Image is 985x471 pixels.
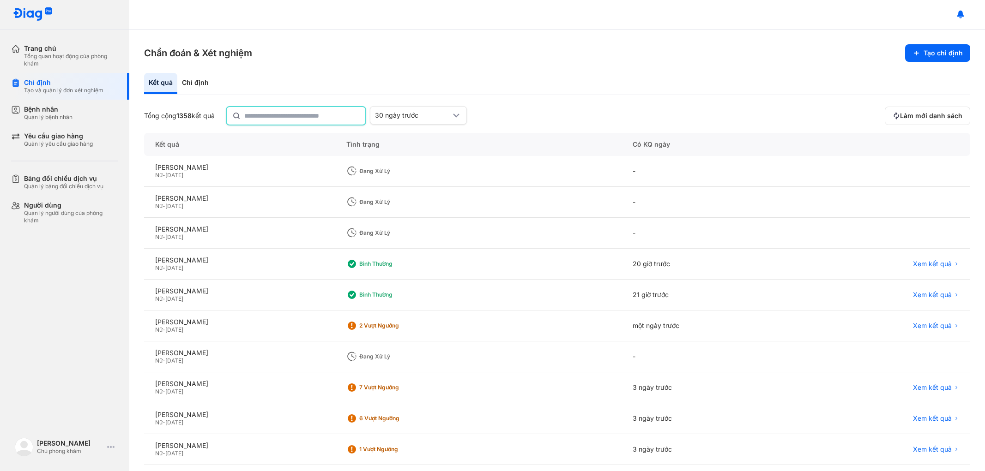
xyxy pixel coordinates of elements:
[155,388,163,395] span: Nữ
[622,434,797,465] div: 3 ngày trước
[335,133,622,156] div: Tình trạng
[913,445,952,453] span: Xem kết quả
[163,419,165,426] span: -
[165,357,183,364] span: [DATE]
[155,326,163,333] span: Nữ
[622,280,797,310] div: 21 giờ trước
[165,172,183,179] span: [DATE]
[165,233,183,240] span: [DATE]
[155,287,324,295] div: [PERSON_NAME]
[37,447,103,455] div: Chủ phòng khám
[155,163,324,172] div: [PERSON_NAME]
[622,187,797,218] div: -
[913,260,952,268] span: Xem kết quả
[155,264,163,271] span: Nữ
[165,264,183,271] span: [DATE]
[24,44,118,53] div: Trang chủ
[155,380,324,388] div: [PERSON_NAME]
[155,256,324,264] div: [PERSON_NAME]
[885,107,970,125] button: Làm mới danh sách
[905,44,970,62] button: Tạo chỉ định
[359,291,433,298] div: Bình thường
[24,53,118,67] div: Tổng quan hoạt động của phòng khám
[622,218,797,249] div: -
[359,353,433,360] div: Đang xử lý
[900,112,962,120] span: Làm mới danh sách
[13,7,53,22] img: logo
[155,318,324,326] div: [PERSON_NAME]
[24,87,103,94] div: Tạo và quản lý đơn xét nghiệm
[177,73,213,94] div: Chỉ định
[359,198,433,206] div: Đang xử lý
[155,194,324,203] div: [PERSON_NAME]
[144,112,215,120] div: Tổng cộng kết quả
[144,133,335,156] div: Kết quả
[155,441,324,450] div: [PERSON_NAME]
[359,384,433,391] div: 7 Vượt ngưỡng
[155,419,163,426] span: Nữ
[155,203,163,209] span: Nữ
[24,132,93,140] div: Yêu cầu giao hàng
[163,326,165,333] span: -
[163,357,165,364] span: -
[165,203,183,209] span: [DATE]
[359,229,433,237] div: Đang xử lý
[913,322,952,330] span: Xem kết quả
[163,172,165,179] span: -
[37,439,103,447] div: [PERSON_NAME]
[144,73,177,94] div: Kết quả
[163,264,165,271] span: -
[165,450,183,457] span: [DATE]
[163,388,165,395] span: -
[622,403,797,434] div: 3 ngày trước
[163,450,165,457] span: -
[163,203,165,209] span: -
[622,249,797,280] div: 20 giờ trước
[24,174,103,183] div: Bảng đối chiếu dịch vụ
[359,446,433,453] div: 1 Vượt ngưỡng
[359,260,433,268] div: Bình thường
[155,411,324,419] div: [PERSON_NAME]
[24,201,118,209] div: Người dùng
[165,295,183,302] span: [DATE]
[375,111,451,119] div: 30 ngày trước
[155,295,163,302] span: Nữ
[913,291,952,299] span: Xem kết quả
[165,419,183,426] span: [DATE]
[155,225,324,233] div: [PERSON_NAME]
[163,233,165,240] span: -
[176,112,192,119] span: 1358
[913,414,952,423] span: Xem kết quả
[155,450,163,457] span: Nữ
[155,233,163,240] span: Nữ
[144,47,252,60] h3: Chẩn đoán & Xét nghiệm
[24,140,93,148] div: Quản lý yêu cầu giao hàng
[913,383,952,392] span: Xem kết quả
[163,295,165,302] span: -
[622,310,797,341] div: một ngày trước
[15,438,33,456] img: logo
[155,349,324,357] div: [PERSON_NAME]
[24,183,103,190] div: Quản lý bảng đối chiếu dịch vụ
[622,133,797,156] div: Có KQ ngày
[24,78,103,87] div: Chỉ định
[155,357,163,364] span: Nữ
[622,372,797,403] div: 3 ngày trước
[359,167,433,175] div: Đang xử lý
[24,113,73,121] div: Quản lý bệnh nhân
[359,322,433,329] div: 2 Vượt ngưỡng
[155,172,163,179] span: Nữ
[165,388,183,395] span: [DATE]
[165,326,183,333] span: [DATE]
[24,209,118,224] div: Quản lý người dùng của phòng khám
[359,415,433,422] div: 6 Vượt ngưỡng
[622,156,797,187] div: -
[24,105,73,113] div: Bệnh nhân
[622,341,797,372] div: -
